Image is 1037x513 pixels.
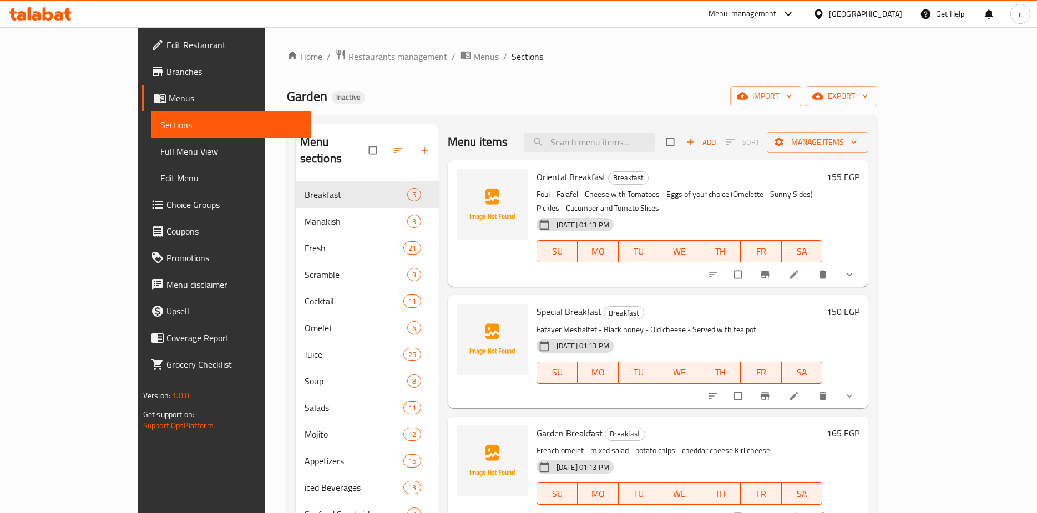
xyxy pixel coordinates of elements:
[782,240,822,262] button: SA
[408,216,421,227] span: 3
[552,462,614,473] span: [DATE] 01:13 PM
[408,190,421,200] span: 5
[160,171,302,185] span: Edit Menu
[609,171,648,184] span: Breakfast
[403,481,421,494] div: items
[660,131,683,153] span: Select section
[537,323,822,337] p: Fatayer Meshaltet - Black honey - Old cheese - Served with tea pot
[537,169,606,185] span: Oriental Breakfast
[143,418,214,433] a: Support.OpsPlatform
[142,245,311,271] a: Promotions
[815,89,868,103] span: export
[788,390,802,402] a: Edit menu item
[829,8,902,20] div: [GEOGRAPHIC_DATA]
[767,132,868,153] button: Manage items
[739,89,792,103] span: import
[700,362,741,384] button: TH
[730,86,801,106] button: import
[166,65,302,78] span: Branches
[709,7,777,21] div: Menu-management
[741,240,781,262] button: FR
[332,93,365,102] span: Inactive
[296,341,439,368] div: Juice25
[806,86,877,106] button: export
[404,482,421,493] span: 13
[605,428,645,441] div: Breakfast
[403,348,421,361] div: items
[837,384,864,408] button: show more
[582,243,614,260] span: MO
[753,384,780,408] button: Branch-specific-item
[386,138,412,162] span: Sort sections
[782,362,822,384] button: SA
[348,50,447,63] span: Restaurants management
[296,208,439,235] div: Manakish3
[683,134,719,151] span: Add item
[537,482,578,505] button: SU
[811,262,837,287] button: delete
[827,425,859,441] h6: 165 EGP
[524,133,655,152] input: search
[659,362,700,384] button: WE
[457,304,528,375] img: Special Breakfast
[407,321,421,334] div: items
[287,84,327,109] span: Garden
[837,262,864,287] button: show more
[305,428,403,441] span: Mojito
[305,454,403,468] div: Appetizers
[305,294,403,308] div: Cocktail
[305,481,403,494] span: iced Beverages
[408,270,421,280] span: 3
[142,85,311,111] a: Menus
[404,403,421,413] span: 11
[811,384,837,408] button: delete
[745,243,777,260] span: FR
[296,421,439,448] div: Mojito12
[604,307,644,319] span: Breakfast
[403,294,421,308] div: items
[623,364,655,380] span: TU
[705,243,736,260] span: TH
[664,243,695,260] span: WE
[166,358,302,371] span: Grocery Checklist
[143,407,194,421] span: Get support on:
[623,243,655,260] span: TU
[700,482,741,505] button: TH
[786,243,818,260] span: SA
[745,486,777,502] span: FR
[305,241,403,255] div: Fresh
[578,362,618,384] button: MO
[407,188,421,201] div: items
[166,278,302,291] span: Menu disclaimer
[305,374,407,388] span: Soup
[305,188,407,201] div: Breakfast
[296,314,439,341] div: Omelet4
[705,364,736,380] span: TH
[659,482,700,505] button: WE
[701,384,727,408] button: sort-choices
[727,264,751,285] span: Select to update
[700,240,741,262] button: TH
[578,240,618,262] button: MO
[362,140,386,161] span: Select all sections
[512,50,543,63] span: Sections
[582,486,614,502] span: MO
[537,240,578,262] button: SU
[552,220,614,230] span: [DATE] 01:13 PM
[619,362,659,384] button: TU
[408,323,421,333] span: 4
[160,145,302,158] span: Full Menu View
[403,241,421,255] div: items
[300,134,369,167] h2: Menu sections
[705,486,736,502] span: TH
[143,388,170,403] span: Version:
[305,268,407,281] span: Scramble
[686,136,716,149] span: Add
[537,425,603,441] span: Garden Breakfast
[457,425,528,496] img: Garden Breakfast
[753,262,780,287] button: Branch-specific-item
[296,474,439,501] div: iced Beverages13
